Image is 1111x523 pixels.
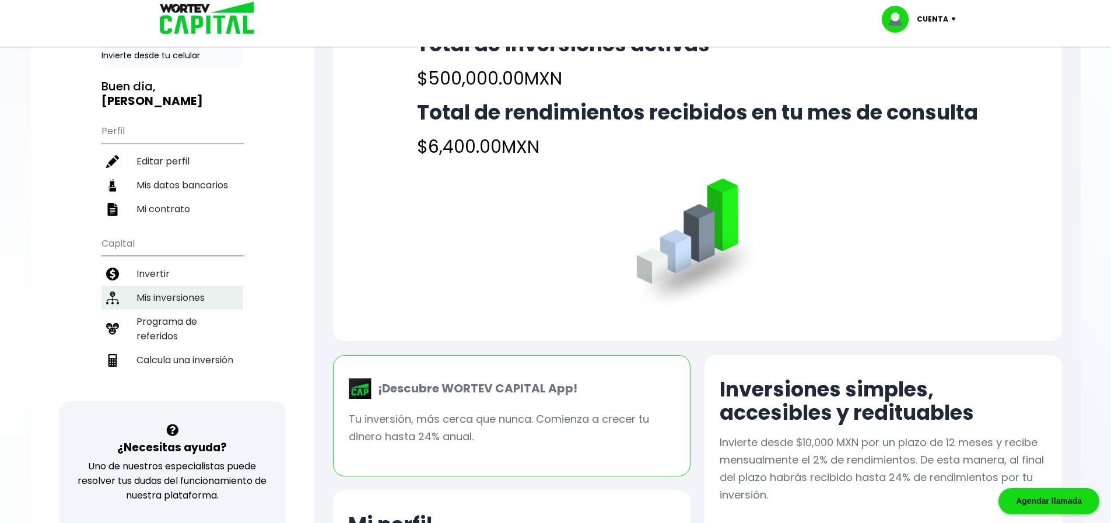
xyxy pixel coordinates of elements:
p: Invierte desde $10,000 MXN por un plazo de 12 meses y recibe mensualmente el 2% de rendimientos. ... [720,434,1047,504]
p: Uno de nuestros especialistas puede resolver tus dudas del funcionamiento de nuestra plataforma. [74,459,271,503]
h3: ¿Necesitas ayuda? [117,439,227,456]
a: Invertir [101,262,243,286]
img: profile-image [882,6,917,33]
b: [PERSON_NAME] [101,93,203,109]
a: Calcula una inversión [101,348,243,372]
img: editar-icon.952d3147.svg [106,155,119,168]
a: Programa de referidos [101,310,243,348]
img: invertir-icon.b3b967d7.svg [106,268,119,280]
a: Mi contrato [101,197,243,221]
h4: $500,000.00 MXN [417,65,710,92]
div: Agendar llamada [998,488,1099,514]
img: grafica.516fef24.png [631,178,763,311]
a: Mis datos bancarios [101,173,243,197]
p: Cuenta [917,10,948,28]
a: Mis inversiones [101,286,243,310]
h2: Total de rendimientos recibidos en tu mes de consulta [417,101,978,124]
img: icon-down [948,17,964,21]
img: recomiendanos-icon.9b8e9327.svg [106,322,119,335]
a: Editar perfil [101,149,243,173]
h3: Buen día, [101,79,243,108]
p: Invierte desde tu celular [101,50,243,62]
h4: $6,400.00 MXN [417,134,978,160]
img: contrato-icon.f2db500c.svg [106,203,119,216]
img: calculadora-icon.17d418c4.svg [106,354,119,367]
p: ¡Descubre WORTEV CAPITAL App! [372,380,577,397]
h2: Total de inversiones activas [417,33,710,56]
ul: Capital [101,230,243,401]
p: Tu inversión, más cerca que nunca. Comienza a crecer tu dinero hasta 24% anual. [349,410,675,445]
img: wortev-capital-app-icon [349,378,372,399]
img: inversiones-icon.6695dc30.svg [106,292,119,304]
ul: Perfil [101,118,243,221]
h2: Inversiones simples, accesibles y redituables [720,378,1047,424]
img: datos-icon.10cf9172.svg [106,179,119,192]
